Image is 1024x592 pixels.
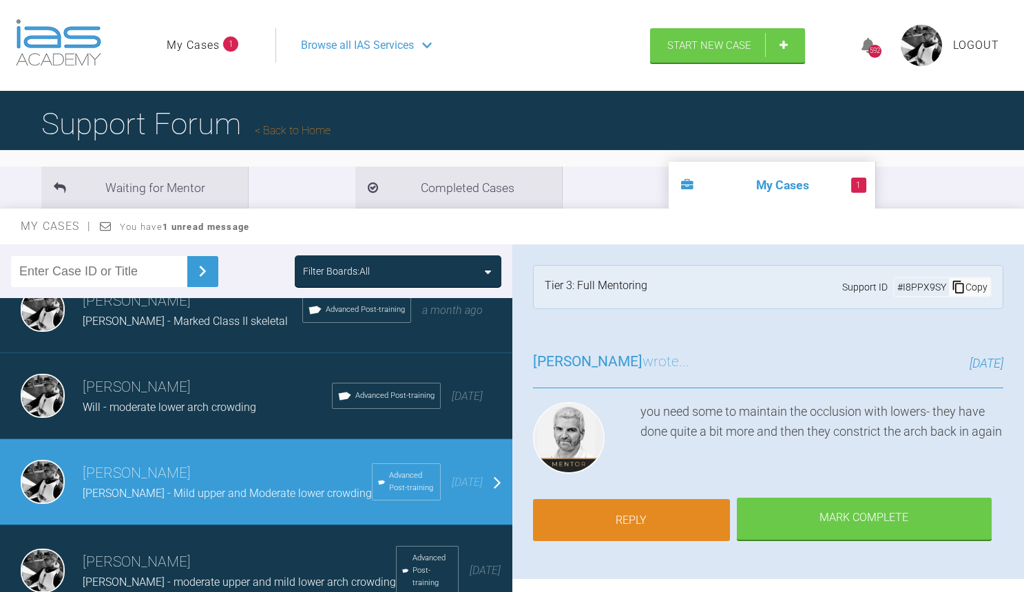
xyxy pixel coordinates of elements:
img: chevronRight.28bd32b0.svg [191,260,213,282]
span: Will - moderate lower arch crowding [83,401,256,414]
div: Mark Complete [737,498,992,540]
span: a month ago [422,304,483,317]
div: Tier 3: Full Mentoring [545,277,647,297]
span: Support ID [842,279,888,295]
div: # I8PPX9SY [895,279,949,295]
div: 592 [868,45,881,58]
a: Logout [953,36,999,54]
h3: [PERSON_NAME] [83,462,372,485]
img: David Birkin [21,288,65,332]
h3: [PERSON_NAME] [83,551,396,574]
span: Advanced Post-training [412,552,452,589]
li: My Cases [669,162,875,209]
h1: Support Forum [41,100,331,148]
h3: [PERSON_NAME] [83,376,332,399]
span: [DATE] [970,356,1003,370]
img: profile.png [901,25,942,66]
a: Start New Case [650,28,805,63]
span: Start New Case [667,39,751,52]
span: You have [120,222,250,232]
li: Waiting for Mentor [41,167,248,209]
input: Enter Case ID or Title [11,256,187,287]
span: [DATE] [452,476,483,489]
span: [DATE] [452,390,483,403]
span: [PERSON_NAME] - Marked Class II skeletal [83,315,288,328]
a: Back to Home [255,124,331,137]
span: [PERSON_NAME] - Mild upper and Moderate lower crowding [83,487,372,500]
span: Advanced Post-training [326,304,405,316]
span: [PERSON_NAME] - moderate upper and mild lower arch crowding [83,575,396,589]
span: [DATE] [470,564,501,577]
span: Advanced Post-training [355,390,435,402]
img: logo-light.3e3ef733.png [16,19,101,66]
img: David Birkin [21,460,65,504]
img: Ross Hobson [533,402,605,474]
span: 1 [851,178,866,193]
span: Browse all IAS Services [301,36,414,54]
span: 1 [223,36,238,52]
strong: 1 unread message [163,222,249,232]
img: David Birkin [21,374,65,418]
a: Reply [533,499,730,542]
h3: [PERSON_NAME] [83,290,302,313]
div: Copy [949,278,990,296]
div: Filter Boards: All [303,264,370,279]
li: Completed Cases [355,167,562,209]
div: you need some to maintain the occlusion with lowers- they have done quite a bit more and then the... [640,402,1004,479]
h3: wrote... [533,350,689,374]
span: My Cases [21,220,92,233]
a: My Cases [167,36,220,54]
span: Advanced Post-training [389,469,434,494]
span: [PERSON_NAME] [533,353,642,370]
